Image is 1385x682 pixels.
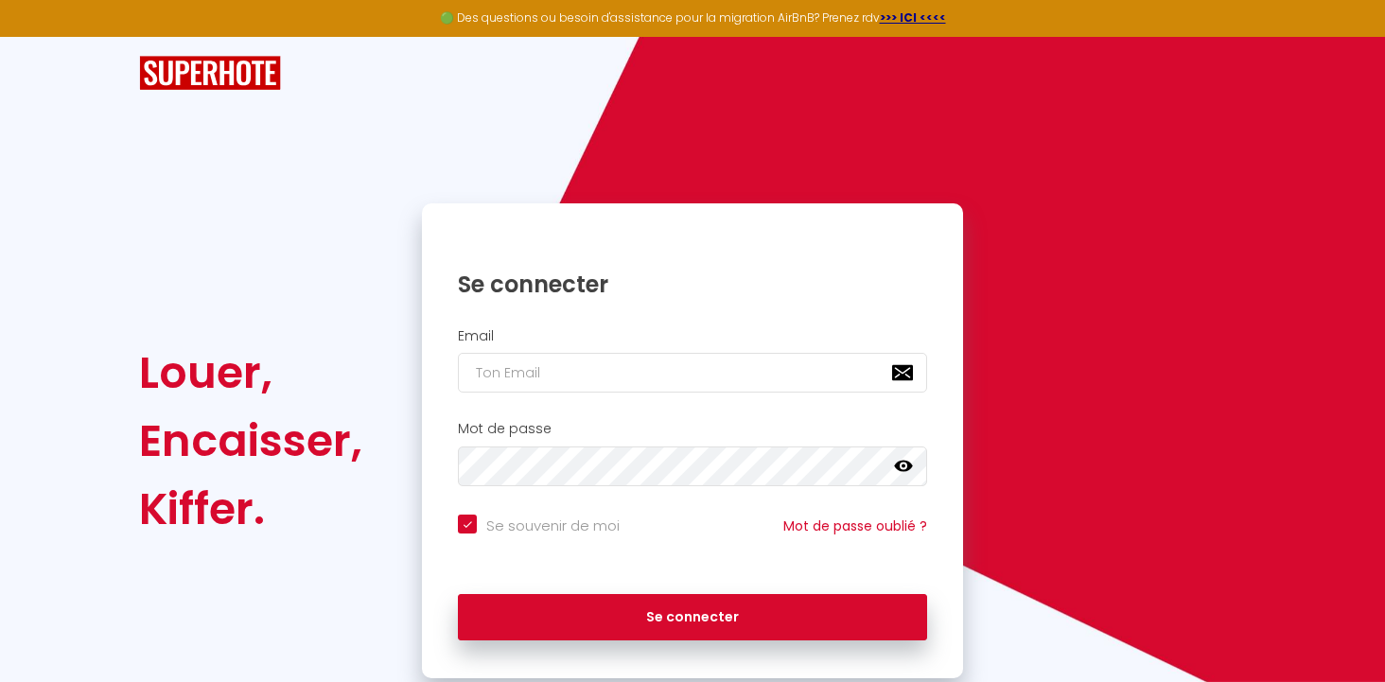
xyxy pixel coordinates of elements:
[139,475,362,543] div: Kiffer.
[458,421,927,437] h2: Mot de passe
[880,9,946,26] a: >>> ICI <<<<
[139,407,362,475] div: Encaisser,
[139,339,362,407] div: Louer,
[139,56,281,91] img: SuperHote logo
[458,594,927,641] button: Se connecter
[458,328,927,344] h2: Email
[783,516,927,535] a: Mot de passe oublié ?
[458,353,927,393] input: Ton Email
[458,270,927,299] h1: Se connecter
